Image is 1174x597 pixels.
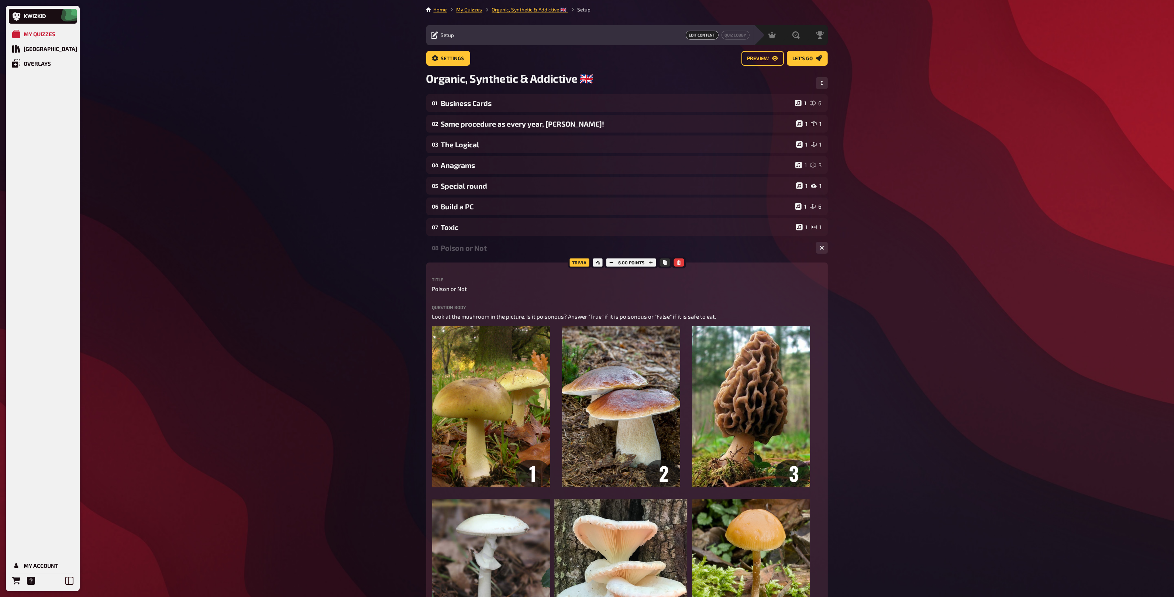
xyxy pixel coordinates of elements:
[9,41,77,56] a: Quiz Library
[432,313,716,320] span: Look at the mushroom in the picture. Is it poisonous? Answer "True" if it is poisonous or "False"...
[796,120,808,127] div: 1
[811,182,822,189] div: 1
[787,51,828,66] a: Let's go
[722,31,750,40] a: Quiz Lobby
[492,7,568,13] a: Organic, Synthetic & Addictive ​🇬🇧 ​
[441,140,793,149] div: The Logical
[810,203,822,210] div: 6
[568,6,591,13] li: Setup
[441,56,464,61] span: Settings
[441,244,810,252] div: Poison or Not
[441,223,793,231] div: Toxic
[24,31,55,37] div: My Quizzes
[432,285,467,293] span: Poison or Not
[432,100,438,106] div: 01
[747,56,769,61] span: Preview
[795,100,807,106] div: 1
[568,257,591,268] div: Trivia
[432,244,438,251] div: 08
[811,120,822,127] div: 1
[434,7,447,13] a: Home
[686,31,719,40] span: Edit Content
[810,162,822,168] div: 3
[432,182,438,189] div: 05
[9,573,24,588] a: Orders
[24,60,51,67] div: Overlays
[432,277,822,282] label: Title
[447,6,482,13] li: My Quizzes
[9,558,77,573] a: My Account
[482,6,568,13] li: Organic, Synthetic & Addictive ​🇬🇧 ​
[660,258,670,267] button: Copy
[605,257,658,268] div: 6.00 points
[432,305,822,309] label: Question body
[441,120,793,128] div: Same procedure as every year, [PERSON_NAME]!
[432,203,438,210] div: 06
[816,77,828,89] button: Change Order
[9,27,77,41] a: My Quizzes
[9,56,77,71] a: Overlays
[795,162,807,168] div: 1
[24,573,38,588] a: Help
[796,182,808,189] div: 1
[432,141,438,148] div: 03
[795,203,807,210] div: 1
[796,141,808,148] div: 1
[811,224,822,230] div: 1
[426,51,470,66] a: Settings
[24,562,58,569] div: My Account
[810,100,822,106] div: 6
[441,182,793,190] div: Special round
[426,72,595,85] span: Organic, Synthetic & Addictive ​🇬🇧 ​
[441,32,454,38] span: Setup
[441,99,792,107] div: Business Cards
[432,162,438,168] div: 04
[457,7,482,13] a: My Quizzes
[441,161,792,169] div: Anagrams
[441,202,792,211] div: Build a PC
[793,56,813,61] span: Let's go
[811,141,822,148] div: 1
[432,224,438,230] div: 07
[24,45,77,52] div: [GEOGRAPHIC_DATA]
[434,6,447,13] li: Home
[796,224,808,230] div: 1
[741,51,784,66] a: Preview
[432,120,438,127] div: 02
